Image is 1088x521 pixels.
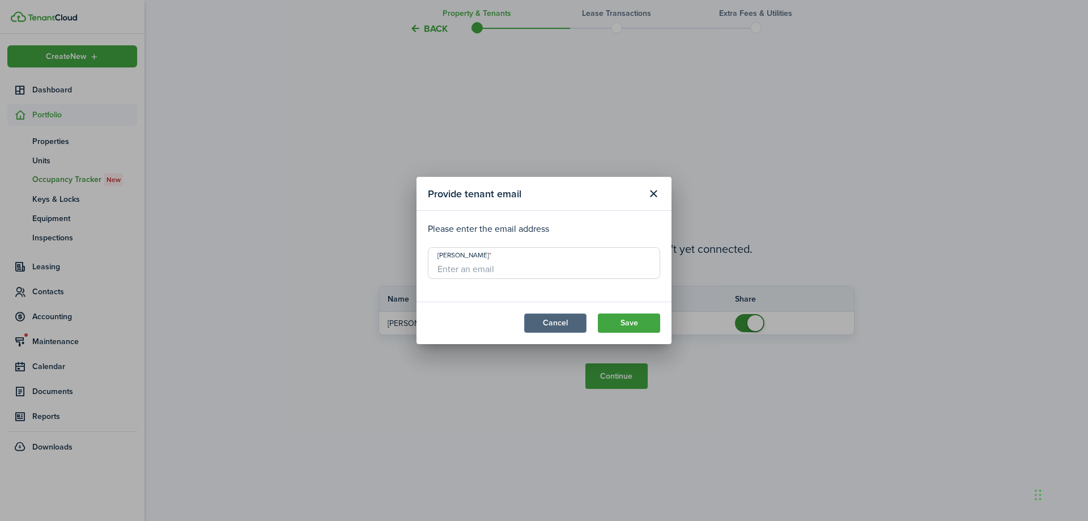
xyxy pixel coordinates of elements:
iframe: Chat Widget [1031,467,1088,521]
div: Drag [1035,478,1042,512]
modal-title: Provide tenant email [428,183,641,205]
button: Save [598,314,660,333]
button: Close modal [644,184,663,204]
p: Please enter the email address [428,222,660,236]
button: Cancel [524,314,586,333]
input: Enter an email [428,247,660,279]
